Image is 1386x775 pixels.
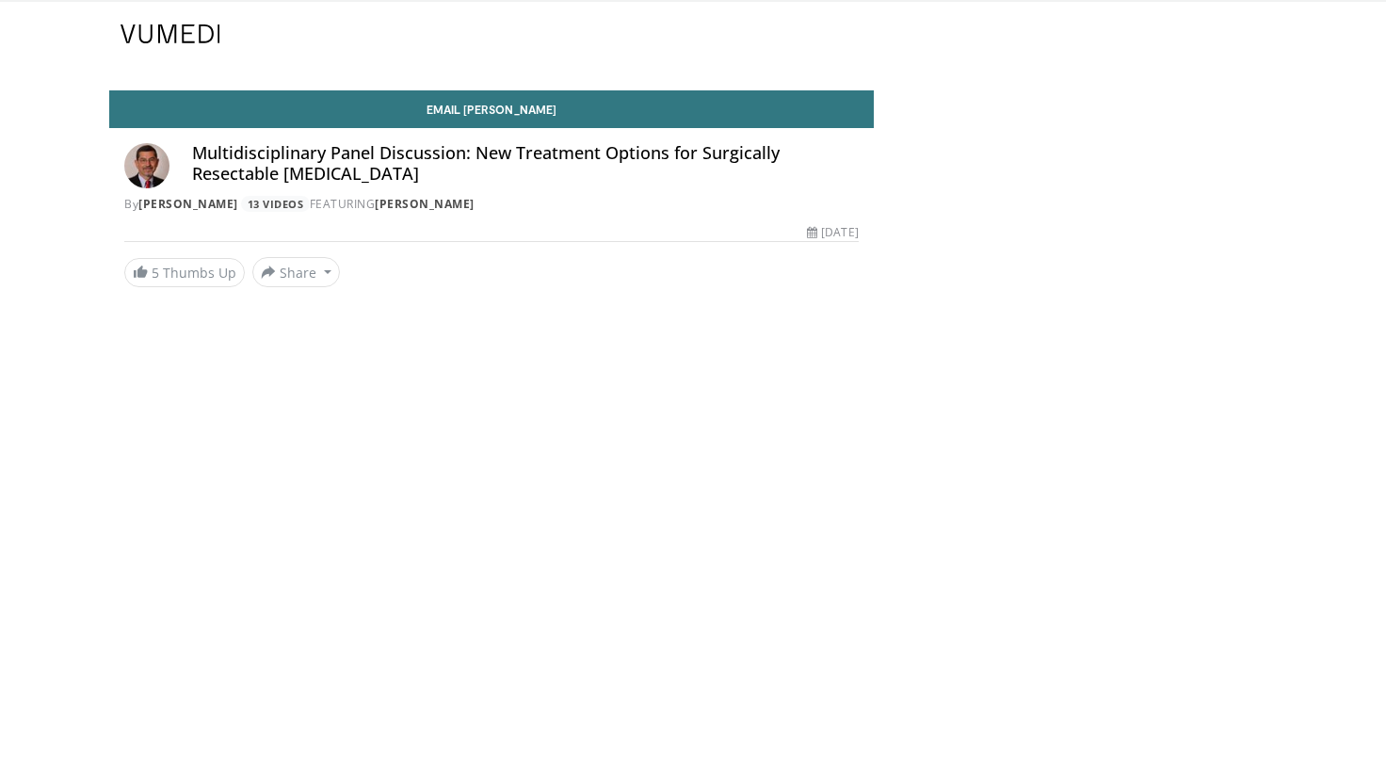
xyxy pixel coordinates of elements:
h4: Multidisciplinary Panel Discussion: New Treatment Options for Surgically Resectable [MEDICAL_DATA] [192,143,859,184]
a: [PERSON_NAME] [375,196,475,212]
img: Avatar [124,143,169,188]
a: Email [PERSON_NAME] [109,90,874,128]
button: Share [252,257,340,287]
a: 13 Videos [241,196,310,212]
img: VuMedi Logo [121,24,220,43]
div: [DATE] [807,224,858,241]
a: 5 Thumbs Up [124,258,245,287]
div: By FEATURING [124,196,859,213]
a: [PERSON_NAME] [138,196,238,212]
span: 5 [152,264,159,282]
